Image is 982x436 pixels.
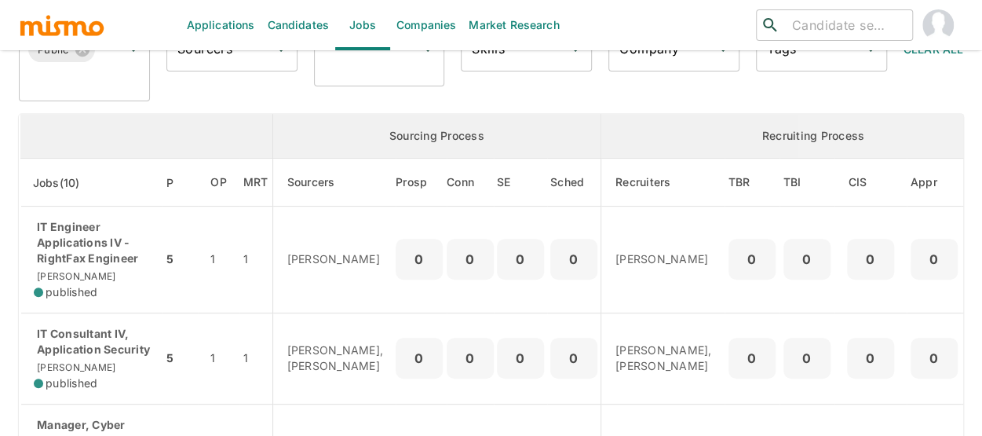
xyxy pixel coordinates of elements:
span: [PERSON_NAME] [34,270,115,282]
p: 0 [557,347,591,369]
td: 1 [239,313,272,404]
p: [PERSON_NAME] [287,251,384,267]
p: 0 [790,248,824,270]
p: 0 [453,347,487,369]
span: Jobs(10) [33,174,100,192]
p: IT Consultant IV, Application Security [34,326,150,357]
th: Approved [907,159,962,207]
span: published [46,376,97,391]
input: Candidate search [786,14,906,36]
span: [PERSON_NAME] [34,361,115,373]
th: To Be Reviewed [725,159,779,207]
th: Priority [162,159,198,207]
td: 1 [198,207,239,313]
p: 0 [557,248,591,270]
p: 0 [503,347,538,369]
p: 0 [402,248,436,270]
th: Sourcing Process [272,114,601,159]
th: Sent Emails [494,159,547,207]
span: Clear All [904,42,963,56]
th: Sourcers [272,159,396,207]
p: [PERSON_NAME], [PERSON_NAME] [287,343,384,374]
p: 0 [790,347,824,369]
img: Maia Reyes [922,9,954,41]
th: Client Interview Scheduled [834,159,907,207]
th: Connections [447,159,494,207]
p: 0 [917,248,951,270]
td: 5 [162,207,198,313]
p: 0 [402,347,436,369]
span: P [166,174,194,192]
p: 0 [735,347,769,369]
th: Market Research Total [239,159,272,207]
p: IT Engineer Applications IV - RightFax Engineer [34,219,150,266]
p: 0 [503,248,538,270]
img: logo [19,13,105,37]
th: Open Positions [198,159,239,207]
span: published [46,284,97,300]
th: To Be Interviewed [779,159,834,207]
td: 1 [239,207,272,313]
p: 0 [853,347,888,369]
p: 0 [853,248,888,270]
p: [PERSON_NAME], [PERSON_NAME] [615,343,712,374]
td: 5 [162,313,198,404]
th: Recruiters [601,159,725,207]
p: 0 [735,248,769,270]
th: Sched [547,159,601,207]
p: [PERSON_NAME] [615,251,712,267]
p: 0 [453,248,487,270]
p: 0 [917,347,951,369]
td: 1 [198,313,239,404]
th: Prospects [396,159,447,207]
